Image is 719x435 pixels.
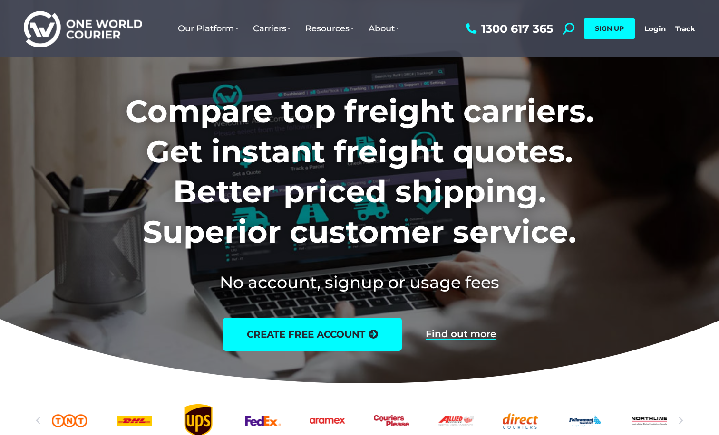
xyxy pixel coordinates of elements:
[63,91,657,252] h1: Compare top freight carriers. Get instant freight quotes. Better priced shipping. Superior custom...
[366,122,483,140] a: Privacy Policy
[178,23,239,34] span: Our Platform
[426,329,496,340] a: Find out more
[171,14,246,43] a: Our Platform
[369,23,399,34] span: About
[366,103,483,122] a: Terms & Conditions
[246,14,298,43] a: Carriers
[361,14,407,43] a: About
[63,271,657,294] h2: No account, signup or usage fees
[223,318,402,351] a: create free account
[369,89,441,99] span: Customer Support
[464,23,553,35] a: 1300 617 365
[595,24,624,33] span: SIGN UP
[584,18,635,39] a: SIGN UP
[369,52,412,62] span: Contact Us
[298,14,361,43] a: Resources
[366,85,483,104] a: Customer Support
[366,48,483,66] a: Contact Us
[369,126,421,136] span: Privacy Policy
[369,107,443,117] span: Terms & Conditions
[366,66,483,85] a: Our Team
[253,23,291,34] span: Carriers
[644,24,666,33] a: Login
[24,9,142,48] img: One World Courier
[305,23,354,34] span: Resources
[369,71,407,81] span: Our Team
[675,24,695,33] a: Track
